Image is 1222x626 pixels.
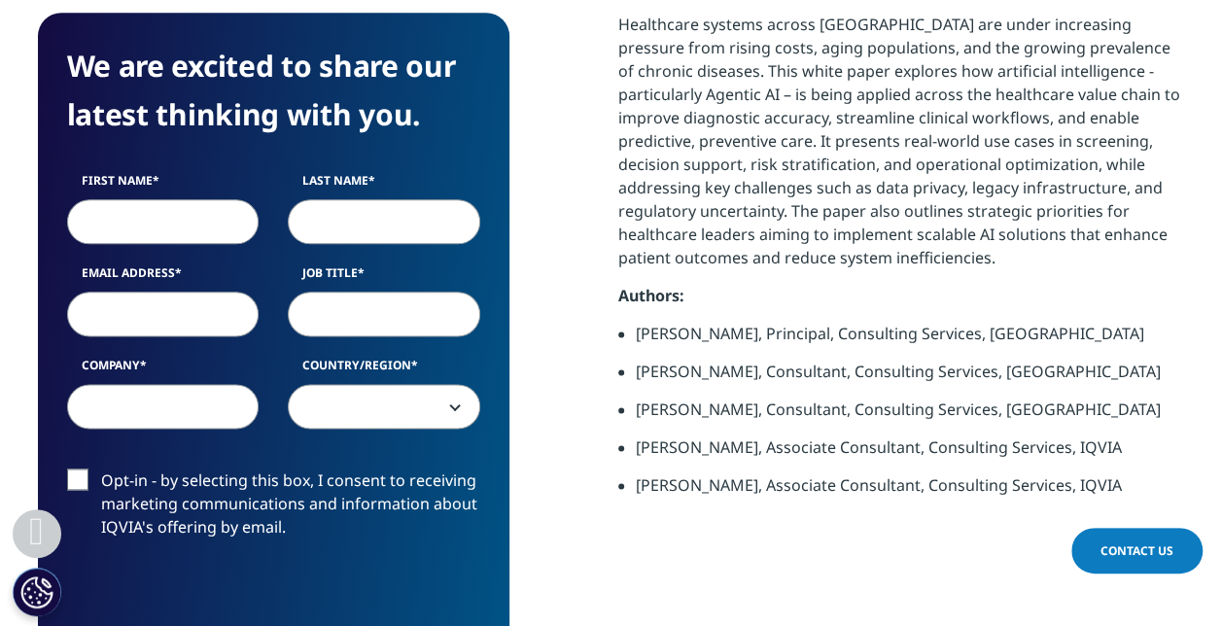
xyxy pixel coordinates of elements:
[67,172,260,199] label: First Name
[67,357,260,384] label: Company
[618,13,1185,284] p: Healthcare systems across [GEOGRAPHIC_DATA] are under increasing pressure from rising costs, agin...
[618,285,684,306] strong: Authors:
[288,172,480,199] label: Last Name
[636,360,1185,398] li: [PERSON_NAME], Consultant, Consulting Services, [GEOGRAPHIC_DATA]
[288,264,480,292] label: Job Title
[1100,542,1173,559] span: Contact Us
[67,469,480,549] label: Opt-in - by selecting this box, I consent to receiving marketing communications and information a...
[636,398,1185,435] li: [PERSON_NAME], Consultant, Consulting Services, [GEOGRAPHIC_DATA]
[1071,528,1203,574] a: Contact Us
[13,568,61,616] button: Cookies Settings
[67,42,480,139] h4: We are excited to share our latest thinking with you.
[636,435,1185,473] li: [PERSON_NAME], Associate Consultant, Consulting Services, IQVIA
[636,473,1185,511] li: [PERSON_NAME], Associate Consultant, Consulting Services, IQVIA
[636,322,1185,360] li: [PERSON_NAME], Principal, Consulting Services, [GEOGRAPHIC_DATA]
[67,264,260,292] label: Email Address
[288,357,480,384] label: Country/Region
